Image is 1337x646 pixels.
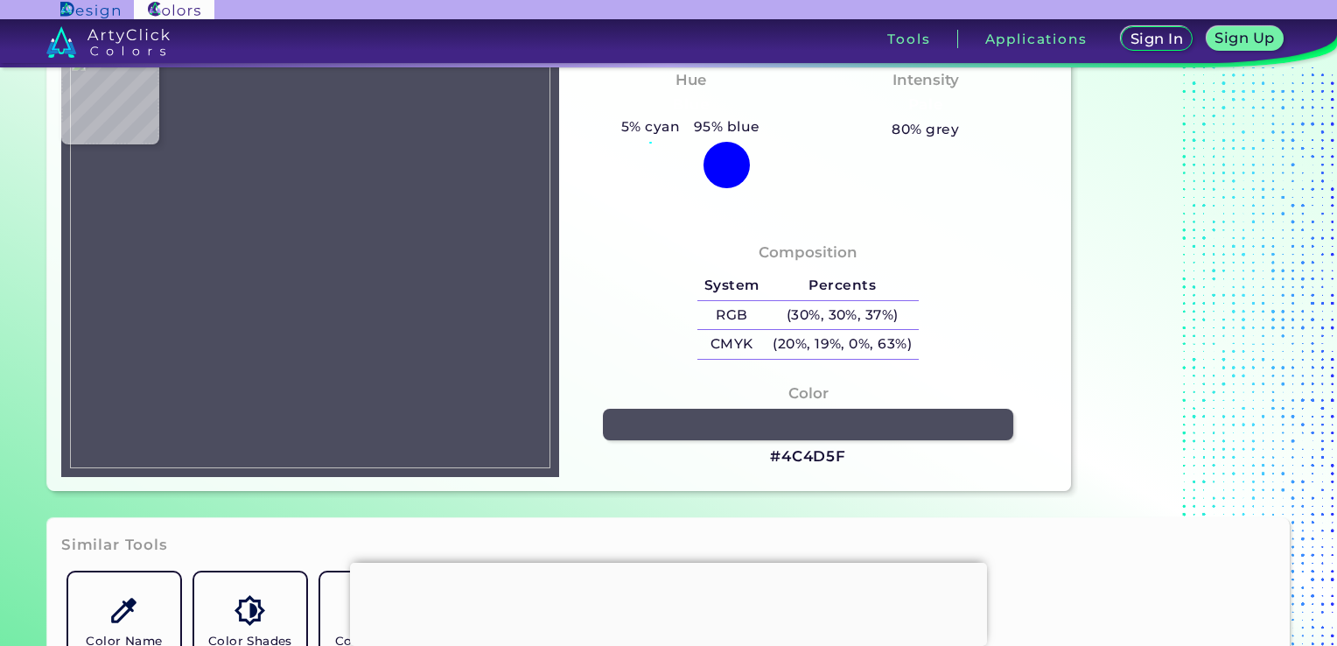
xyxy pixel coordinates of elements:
[770,446,846,467] h3: #4C4D5F
[1214,31,1275,46] h5: Sign Up
[892,67,959,93] h4: Intensity
[350,563,987,642] iframe: Advertisement
[665,95,717,116] h3: Blue
[687,116,766,138] h5: 95% blue
[766,271,919,300] h5: Percents
[60,2,119,18] img: ArtyClick Design logo
[108,595,139,626] img: icon_color_name_finder.svg
[788,381,829,406] h4: Color
[766,301,919,330] h5: (30%, 30%, 37%)
[234,595,265,626] img: icon_color_shades.svg
[887,32,930,46] h3: Tools
[697,301,766,330] h5: RGB
[697,271,766,300] h5: System
[1120,26,1193,52] a: Sign In
[614,116,687,138] h5: 5% cyan
[892,118,959,141] h5: 80% grey
[759,240,857,265] h4: Composition
[46,26,170,58] img: logo_artyclick_colors_white.svg
[900,95,950,116] h3: Pale
[1130,32,1184,46] h5: Sign In
[675,67,706,93] h4: Hue
[697,330,766,359] h5: CMYK
[766,330,919,359] h5: (20%, 19%, 0%, 63%)
[1206,26,1284,52] a: Sign Up
[70,55,550,468] img: 64d52fc7-839c-4fcb-8b86-66060f9abb1e
[985,32,1088,46] h3: Applications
